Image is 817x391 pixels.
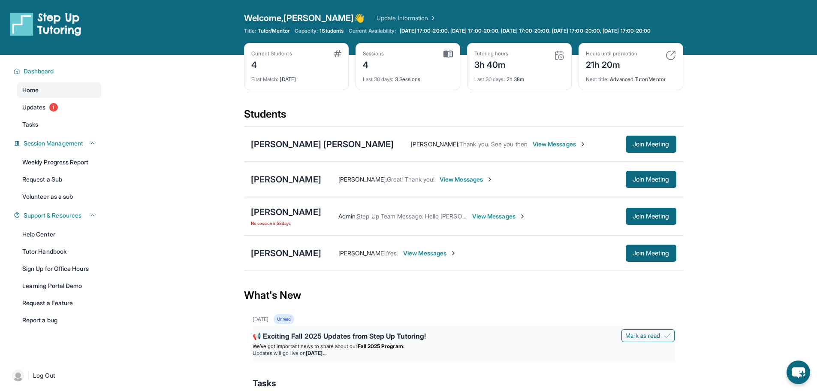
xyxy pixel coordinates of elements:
[17,82,101,98] a: Home
[244,276,683,314] div: What's New
[17,117,101,132] a: Tasks
[626,171,676,188] button: Join Meeting
[387,176,434,183] span: Great! Thank you!
[633,251,669,256] span: Join Meeting
[22,86,39,94] span: Home
[400,27,651,34] span: [DATE] 17:00-20:00, [DATE] 17:00-20:00, [DATE] 17:00-20:00, [DATE] 17:00-20:00, [DATE] 17:00-20:00
[474,71,564,83] div: 2h 38m
[20,139,96,148] button: Session Management
[24,67,54,76] span: Dashboard
[10,12,81,36] img: logo
[24,139,83,148] span: Session Management
[258,27,289,34] span: Tutor/Mentor
[251,50,292,57] div: Current Students
[9,366,101,385] a: |Log Out
[274,314,294,324] div: Unread
[253,316,268,323] div: [DATE]
[295,27,318,34] span: Capacity:
[398,27,653,34] a: [DATE] 17:00-20:00, [DATE] 17:00-20:00, [DATE] 17:00-20:00, [DATE] 17:00-20:00, [DATE] 17:00-20:00
[244,107,683,126] div: Students
[33,371,55,380] span: Log Out
[387,249,398,257] span: Yes.
[251,76,279,82] span: First Match :
[17,295,101,311] a: Request a Feature
[579,141,586,148] img: Chevron-Right
[49,103,58,112] span: 1
[253,350,675,357] li: Updates will go live on
[474,76,505,82] span: Last 30 days :
[358,343,404,349] strong: Fall 2025 Program:
[626,136,676,153] button: Join Meeting
[17,227,101,242] a: Help Center
[17,155,101,170] a: Weekly Progress Report
[338,249,387,257] span: [PERSON_NAME] :
[244,12,365,24] span: Welcome, [PERSON_NAME] 👋
[621,329,675,342] button: Mark as read
[363,50,384,57] div: Sessions
[251,138,394,150] div: [PERSON_NAME] [PERSON_NAME]
[586,50,637,57] div: Hours until promotion
[626,245,676,262] button: Join Meeting
[459,140,528,148] span: Thank you. See you then
[251,220,321,227] span: No session in 58 days
[411,140,459,148] span: [PERSON_NAME] :
[17,278,101,294] a: Learning Portal Demo
[17,172,101,187] a: Request a Sub
[12,370,24,382] img: user-img
[626,208,676,225] button: Join Meeting
[377,14,437,22] a: Update Information
[363,76,394,82] span: Last 30 days :
[251,173,321,185] div: [PERSON_NAME]
[251,57,292,71] div: 4
[251,206,321,218] div: [PERSON_NAME]
[363,57,384,71] div: 4
[633,214,669,219] span: Join Meeting
[349,27,396,34] span: Current Availability:
[251,247,321,259] div: [PERSON_NAME]
[474,57,509,71] div: 3h 40m
[486,176,493,183] img: Chevron-Right
[633,142,669,147] span: Join Meeting
[443,50,453,58] img: card
[633,177,669,182] span: Join Meeting
[306,350,326,356] strong: [DATE]
[17,312,101,328] a: Report a bug
[17,100,101,115] a: Updates1
[253,331,675,343] div: 📢 Exciting Fall 2025 Updates from Step Up Tutoring!
[22,103,46,112] span: Updates
[17,261,101,276] a: Sign Up for Office Hours
[586,71,676,83] div: Advanced Tutor/Mentor
[17,189,101,204] a: Volunteer as a sub
[474,50,509,57] div: Tutoring hours
[787,361,810,384] button: chat-button
[338,176,387,183] span: [PERSON_NAME] :
[554,50,564,61] img: card
[363,71,453,83] div: 3 Sessions
[403,249,457,258] span: View Messages
[20,67,96,76] button: Dashboard
[253,377,276,389] span: Tasks
[450,250,457,257] img: Chevron-Right
[20,211,96,220] button: Support & Resources
[320,27,344,34] span: 1 Students
[586,57,637,71] div: 21h 20m
[428,14,437,22] img: Chevron Right
[519,213,526,220] img: Chevron-Right
[251,71,341,83] div: [DATE]
[664,332,671,339] img: Mark as read
[666,50,676,61] img: card
[533,140,586,149] span: View Messages
[22,120,38,129] span: Tasks
[27,370,30,381] span: |
[17,244,101,259] a: Tutor Handbook
[334,50,341,57] img: card
[24,211,81,220] span: Support & Resources
[472,212,526,221] span: View Messages
[253,343,358,349] span: We’ve got important news to share about our
[586,76,609,82] span: Next title :
[625,331,660,340] span: Mark as read
[338,212,357,220] span: Admin :
[440,175,493,184] span: View Messages
[244,27,256,34] span: Title:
